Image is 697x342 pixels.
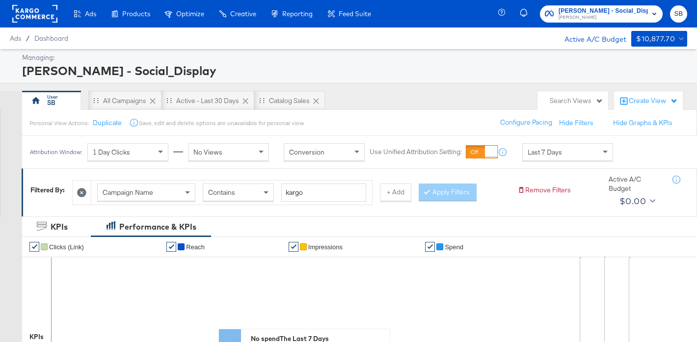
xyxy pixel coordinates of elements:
[139,119,304,127] div: Save, edit and delete options are unavailable for personal view.
[103,96,146,105] div: All Campaigns
[30,185,65,195] div: Filtered By:
[445,243,463,251] span: Spend
[93,148,130,157] span: 1 Day Clicks
[49,243,84,251] span: Clicks (Link)
[528,148,562,157] span: Last 7 Days
[559,6,648,16] span: [PERSON_NAME] - Social_Display
[10,34,21,42] span: Ads
[636,33,675,45] div: $10,877.70
[47,98,55,107] div: SB
[34,34,68,42] a: Dashboard
[230,10,256,18] span: Creative
[289,148,324,157] span: Conversion
[93,98,99,103] div: Drag to reorder tab
[493,114,559,132] button: Configure Pacing
[554,31,626,46] div: Active A/C Budget
[380,184,411,201] button: + Add
[616,193,657,209] button: $0.00
[670,5,687,23] button: SB
[193,148,222,157] span: No Views
[289,242,298,252] a: ✔
[85,10,96,18] span: Ads
[674,8,683,20] span: SB
[259,98,265,103] div: Drag to reorder tab
[93,118,122,128] button: Duplicate
[619,194,646,209] div: $0.00
[517,185,571,195] button: Remove Filters
[122,10,150,18] span: Products
[29,242,39,252] a: ✔
[425,242,435,252] a: ✔
[613,118,672,128] button: Hide Graphs & KPIs
[540,5,663,23] button: [PERSON_NAME] - Social_Display[PERSON_NAME]
[339,10,371,18] span: Feed Suite
[51,221,68,233] div: KPIs
[559,14,648,22] span: [PERSON_NAME]
[119,221,196,233] div: Performance & KPIs
[166,242,176,252] a: ✔
[166,98,172,103] div: Drag to reorder tab
[631,31,687,47] button: $10,877.70
[29,119,89,127] div: Personal View Actions:
[281,184,366,202] input: Enter a search term
[186,243,205,251] span: Reach
[609,175,663,193] div: Active A/C Budget
[269,96,310,105] div: Catalog Sales
[176,10,204,18] span: Optimize
[282,10,313,18] span: Reporting
[559,118,593,128] button: Hide Filters
[550,96,603,105] div: Search Views
[629,96,678,106] div: Create View
[29,149,82,156] div: Attribution Window:
[22,53,685,62] div: Managing:
[21,34,34,42] span: /
[370,148,462,157] label: Use Unified Attribution Setting:
[208,188,235,197] span: Contains
[176,96,239,105] div: Active - Last 30 Days
[22,62,685,79] div: [PERSON_NAME] - Social_Display
[103,188,153,197] span: Campaign Name
[308,243,343,251] span: Impressions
